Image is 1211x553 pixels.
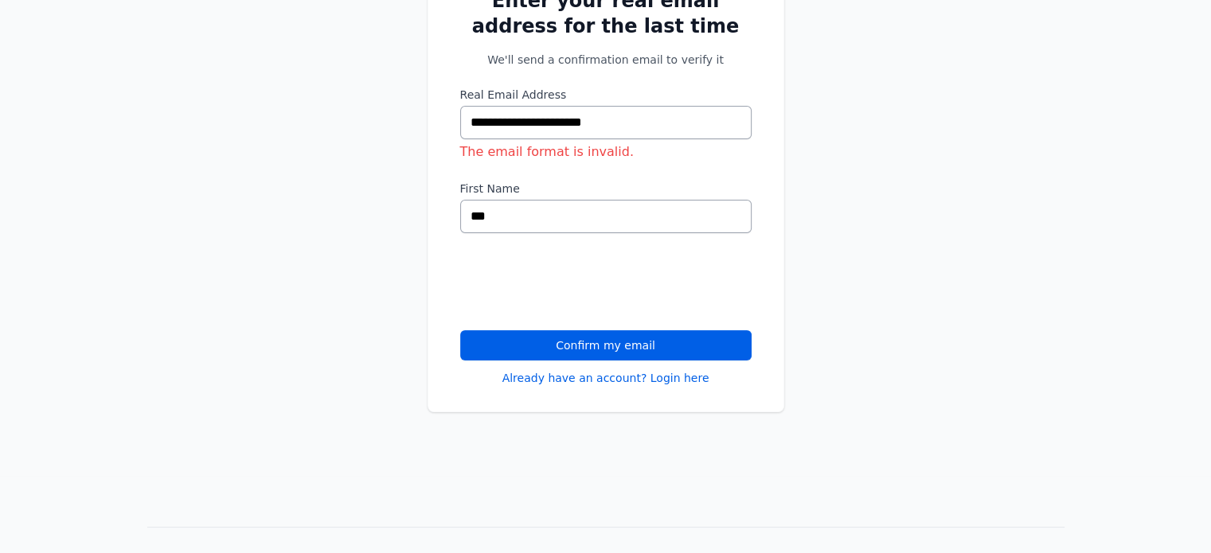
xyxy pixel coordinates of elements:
[460,330,752,360] button: Confirm my email
[460,181,752,197] label: First Name
[460,252,702,314] iframe: reCAPTCHA
[460,142,752,162] div: The email format is invalid.
[502,370,709,386] a: Already have an account? Login here
[460,52,752,68] p: We'll send a confirmation email to verify it
[460,87,752,103] label: Real Email Address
